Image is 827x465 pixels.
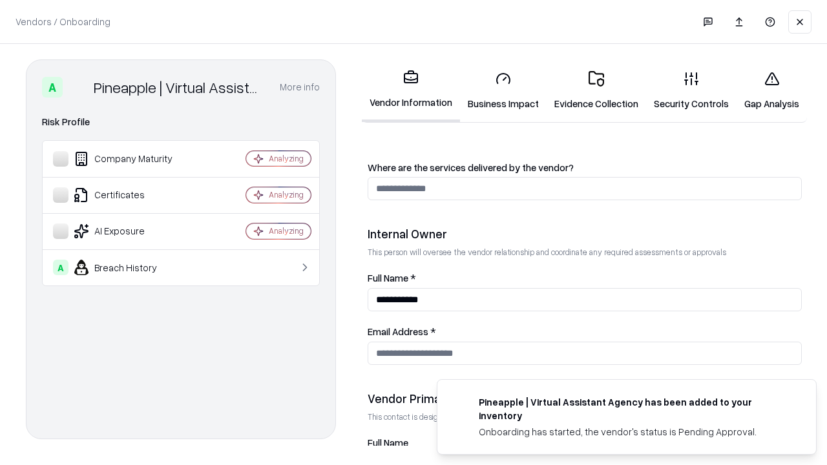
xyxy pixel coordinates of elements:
[547,61,646,121] a: Evidence Collection
[68,77,89,98] img: Pineapple | Virtual Assistant Agency
[362,59,460,122] a: Vendor Information
[460,61,547,121] a: Business Impact
[269,153,304,164] div: Analyzing
[368,247,802,258] p: This person will oversee the vendor relationship and coordinate any required assessments or appro...
[368,163,802,172] label: Where are the services delivered by the vendor?
[368,327,802,336] label: Email Address *
[16,15,110,28] p: Vendors / Onboarding
[42,77,63,98] div: A
[42,114,320,130] div: Risk Profile
[368,438,802,448] label: Full Name
[368,411,802,422] p: This contact is designated to receive the assessment request from Shift
[479,425,785,439] div: Onboarding has started, the vendor's status is Pending Approval.
[453,395,468,411] img: trypineapple.com
[368,226,802,242] div: Internal Owner
[646,61,737,121] a: Security Controls
[53,260,68,275] div: A
[269,225,304,236] div: Analyzing
[368,273,802,283] label: Full Name *
[53,151,207,167] div: Company Maturity
[368,391,802,406] div: Vendor Primary Contact
[280,76,320,99] button: More info
[737,61,807,121] a: Gap Analysis
[53,223,207,239] div: AI Exposure
[94,77,264,98] div: Pineapple | Virtual Assistant Agency
[53,187,207,203] div: Certificates
[53,260,207,275] div: Breach History
[479,395,785,422] div: Pineapple | Virtual Assistant Agency has been added to your inventory
[269,189,304,200] div: Analyzing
